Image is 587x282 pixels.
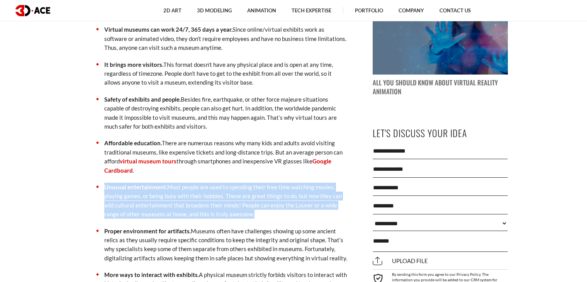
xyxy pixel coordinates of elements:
[104,183,348,219] p: Most people are used to spending their free time watching movies, playing games, or being busy wi...
[104,227,348,263] p: Museums often have challenges showing up some ancient relics as they usually require specific con...
[104,228,191,234] strong: Proper environment for artifacts.
[104,25,348,52] p: Since online/virtual exhibits work as software or animated video, they don’t require employees an...
[104,158,331,173] a: Google Cardboard
[120,158,176,165] a: virtual museum tours
[104,271,199,278] strong: More ways to interact with exhibits.
[104,183,167,190] strong: Unusual entertainment.
[104,60,348,87] p: This format doesn’t have any physical place and is open at any time, regardless of timezone. Peop...
[373,257,428,264] span: Upload file
[15,5,50,16] img: logo dark
[104,139,162,146] strong: Affordable education.
[104,95,348,131] p: Besides fire, earthquake, or other force majeure situations capable of destroying exhibits, peopl...
[373,124,508,142] p: Let's Discuss Your Idea
[104,26,232,33] strong: Virtual museums can work 24/7, 365 days a year.
[373,78,508,96] p: All You Should Know About Virtual Reality Animation
[104,61,163,68] strong: It brings more visitors.
[104,139,348,175] p: There are numerous reasons why many kids and adults avoid visiting traditional museums, like expe...
[104,96,181,103] strong: Safety of exhibits and people.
